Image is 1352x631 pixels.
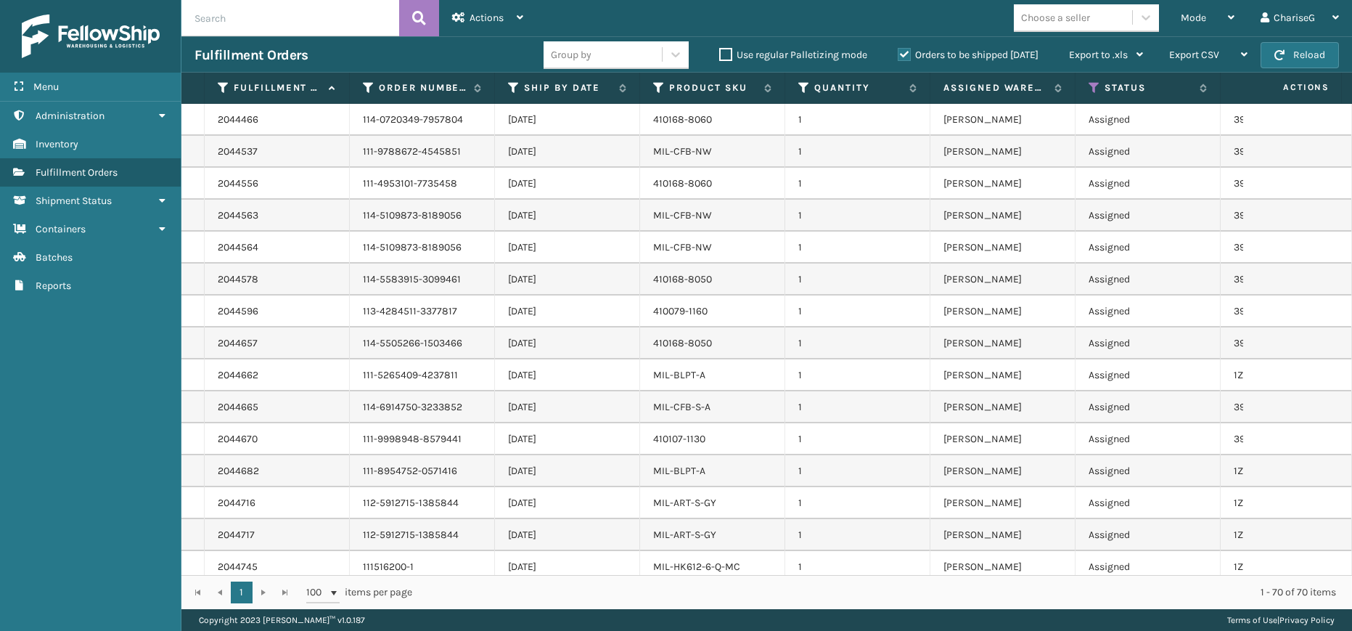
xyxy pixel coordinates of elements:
a: 392589289269 [1234,177,1305,190]
a: 1 [231,582,253,603]
a: 1ZH0R7060329781962 [1234,497,1335,509]
a: MIL-CFB-S-A [653,401,710,413]
span: Inventory [36,138,78,150]
a: 1ZH0R7060336504953 [1234,465,1337,477]
a: 1ZH0R7060330371787 [1234,561,1333,573]
span: Actions [1237,76,1338,99]
label: Quantity [814,81,902,94]
td: Assigned [1076,264,1221,296]
td: 111-9998948-8579441 [350,423,495,455]
td: 1 [785,391,930,423]
td: [PERSON_NAME] [930,168,1076,200]
div: Group by [551,47,591,62]
label: Ship By Date [524,81,612,94]
a: 2044563 [218,208,258,223]
img: logo [22,15,160,58]
td: [PERSON_NAME] [930,455,1076,487]
a: 2044716 [218,496,255,510]
td: 1 [785,327,930,359]
a: 392589577458 [1234,209,1303,221]
a: 2044665 [218,400,258,415]
a: MIL-ART-S-GY [653,497,716,509]
a: 2044578 [218,272,258,287]
td: 114-5505266-1503466 [350,327,495,359]
a: 410168-8060 [653,113,712,126]
a: 2044682 [218,464,259,479]
td: [PERSON_NAME] [930,487,1076,519]
td: [DATE] [495,519,640,551]
td: [PERSON_NAME] [930,327,1076,359]
td: Assigned [1076,168,1221,200]
td: Assigned [1076,519,1221,551]
td: [PERSON_NAME] [930,104,1076,136]
a: Terms of Use [1227,615,1277,625]
td: [DATE] [495,200,640,232]
a: 392590125729 [1234,305,1300,317]
label: Product SKU [669,81,757,94]
td: [DATE] [495,551,640,583]
td: 111-8954752-0571416 [350,455,495,487]
span: Containers [36,223,86,235]
span: Batches [36,251,73,264]
a: 410079-1160 [653,305,708,317]
a: MIL-HK612-6-Q-MC [653,561,740,573]
td: [DATE] [495,359,640,391]
a: 392588151082 [1234,145,1301,158]
a: 410107-1130 [653,433,705,445]
a: 392589582608 [1234,241,1306,253]
td: [DATE] [495,487,640,519]
td: Assigned [1076,359,1221,391]
td: Assigned [1076,391,1221,423]
div: | [1227,609,1335,631]
a: 2044466 [218,113,258,127]
td: 1 [785,296,930,327]
span: Administration [36,110,105,122]
td: [PERSON_NAME] [930,359,1076,391]
h3: Fulfillment Orders [194,46,308,64]
td: [PERSON_NAME] [930,232,1076,264]
span: Shipment Status [36,195,112,207]
td: 1 [785,551,930,583]
div: 1 - 70 of 70 items [433,585,1336,600]
td: 111-9788672-4545851 [350,136,495,168]
td: [PERSON_NAME] [930,391,1076,423]
a: 2044657 [218,336,258,351]
span: Fulfillment Orders [36,166,118,179]
a: 2044537 [218,144,258,159]
a: MIL-CFB-NW [653,209,712,221]
td: 1 [785,136,930,168]
td: Assigned [1076,327,1221,359]
button: Reload [1261,42,1339,68]
a: 1ZH0R7060317513818 [1234,369,1331,381]
label: Fulfillment Order Id [234,81,321,94]
div: Choose a seller [1021,10,1090,25]
a: 392592418875 [1234,401,1302,413]
td: [PERSON_NAME] [930,136,1076,168]
a: 2044556 [218,176,258,191]
td: 1 [785,519,930,551]
td: [DATE] [495,391,640,423]
td: Assigned [1076,551,1221,583]
td: 112-5912715-1385844 [350,487,495,519]
a: 410168-8060 [653,177,712,190]
td: 1 [785,232,930,264]
span: Export CSV [1169,49,1219,61]
td: Assigned [1076,136,1221,168]
td: [PERSON_NAME] [930,551,1076,583]
td: 111516200-1 [350,551,495,583]
td: Assigned [1076,487,1221,519]
label: Order Number [379,81,467,94]
td: 114-0720349-7957804 [350,104,495,136]
a: 410168-8050 [653,337,712,349]
td: 1 [785,264,930,296]
a: MIL-BLPT-A [653,369,705,381]
a: 2044717 [218,528,255,542]
span: Actions [470,12,504,24]
a: 392592432114 [1234,433,1299,445]
a: 2044670 [218,432,258,447]
label: Assigned Warehouse [943,81,1047,94]
td: [PERSON_NAME] [930,519,1076,551]
td: 114-5109873-8189056 [350,232,495,264]
label: Use regular Palletizing mode [719,49,867,61]
td: 112-5912715-1385844 [350,519,495,551]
